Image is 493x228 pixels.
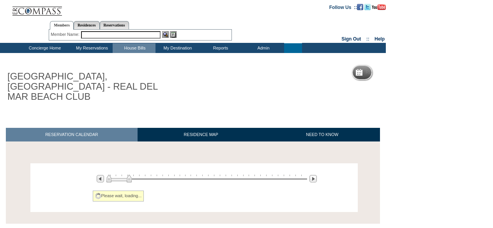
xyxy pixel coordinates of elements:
a: Reservations [100,21,129,29]
a: RESIDENCE MAP [138,128,265,141]
a: Become our fan on Facebook [357,4,363,9]
td: My Destination [155,43,198,53]
td: Concierge Home [18,43,70,53]
div: Please wait, loading... [93,191,144,201]
td: Reports [198,43,241,53]
td: House Bills [113,43,155,53]
td: Admin [241,43,284,53]
img: spinner2.gif [95,193,101,199]
td: My Reservations [70,43,113,53]
a: Help [375,36,385,42]
a: Residences [74,21,100,29]
img: Subscribe to our YouTube Channel [372,4,386,10]
img: Previous [97,175,104,182]
img: Next [309,175,317,182]
a: Follow us on Twitter [364,4,371,9]
img: Follow us on Twitter [364,4,371,10]
a: RESERVATION CALENDAR [6,128,138,141]
a: NEED TO KNOW [264,128,380,141]
div: Member Name: [51,31,81,38]
td: Follow Us :: [329,4,357,10]
a: Sign Out [341,36,361,42]
img: Become our fan on Facebook [357,4,363,10]
span: :: [366,36,369,42]
h1: [GEOGRAPHIC_DATA], [GEOGRAPHIC_DATA] - REAL DEL MAR BEACH CLUB [6,70,180,104]
a: Members [50,21,74,30]
img: Reservations [170,31,177,38]
a: Subscribe to our YouTube Channel [372,4,386,9]
img: View [162,31,169,38]
h5: Reservation Calendar [366,70,425,75]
